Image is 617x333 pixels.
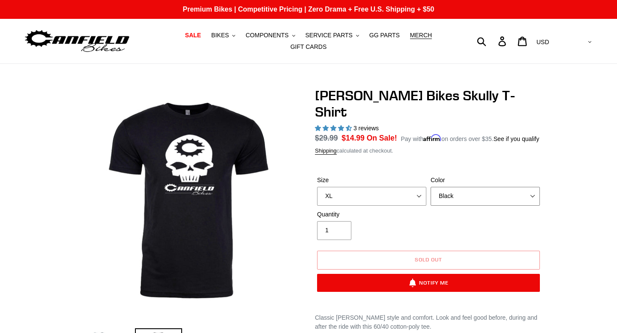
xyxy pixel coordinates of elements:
[353,125,379,132] span: 3 reviews
[369,32,400,39] span: GG PARTS
[317,176,426,185] label: Size
[315,313,542,331] div: Classic [PERSON_NAME] style and comfort. Look and feel good before, during and after the ride wit...
[185,32,201,39] span: SALE
[367,132,397,144] span: On Sale!
[315,147,542,155] div: calculated at checkout.
[317,210,426,219] label: Quantity
[317,251,540,270] button: Sold out
[317,274,540,292] button: Notify Me
[286,41,331,53] a: GIFT CARDS
[401,132,539,144] p: Pay with on orders over $35.
[211,32,229,39] span: BIKES
[431,176,540,185] label: Color
[24,28,131,55] img: Canfield Bikes
[410,32,432,39] span: MERCH
[341,134,365,142] span: $14.99
[315,134,338,142] span: $29.99
[315,125,353,132] span: 4.67 stars
[246,32,288,39] span: COMPONENTS
[305,32,352,39] span: SERVICE PARTS
[415,256,442,263] span: Sold out
[482,32,503,51] input: Search
[241,30,299,41] button: COMPONENTS
[301,30,363,41] button: SERVICE PARTS
[291,43,327,51] span: GIFT CARDS
[406,30,436,41] a: MERCH
[315,87,542,120] h1: [PERSON_NAME] Bikes Skully T-Shirt
[315,147,337,155] a: Shipping
[494,135,539,142] a: See if you qualify - Learn more about Affirm Financing (opens in modal)
[207,30,240,41] button: BIKES
[365,30,404,41] a: GG PARTS
[181,30,205,41] a: SALE
[423,134,441,141] span: Affirm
